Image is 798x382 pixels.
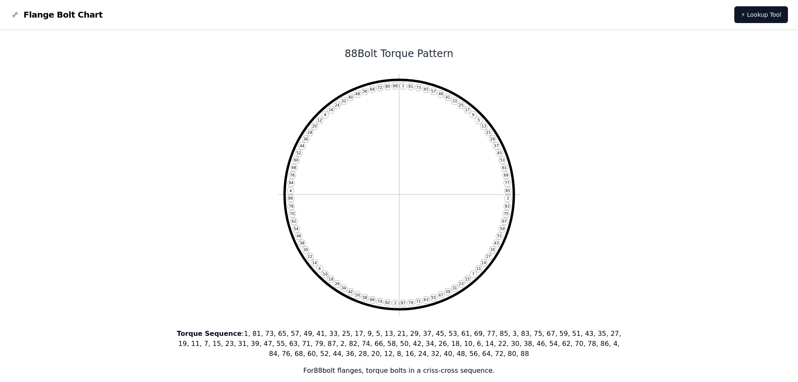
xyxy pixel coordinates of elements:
[481,124,486,128] text: 13
[370,87,375,91] text: 64
[370,298,375,302] text: 66
[452,99,457,103] text: 33
[300,144,305,148] text: 44
[292,219,296,223] text: 62
[478,118,480,122] text: 5
[408,84,413,88] text: 81
[424,298,428,302] text: 63
[505,204,509,208] text: 83
[317,118,322,122] text: 12
[504,212,508,216] text: 75
[362,296,367,300] text: 58
[289,189,292,193] text: 4
[296,151,301,155] text: 52
[312,124,317,128] text: 20
[472,113,474,117] text: 9
[300,241,305,245] text: 38
[465,277,470,281] text: 15
[385,301,390,305] text: 82
[10,10,20,20] img: Flange Bolt Chart Logo
[490,137,495,141] text: 29
[335,282,340,286] text: 26
[505,181,509,185] text: 77
[494,241,498,245] text: 43
[431,296,436,300] text: 55
[174,329,624,359] p: : 1, 81, 73, 65, 57, 49, 41, 33, 25, 17, 9, 5, 13, 21, 29, 37, 45, 53, 61, 69, 77, 85, 3, 83, 75,...
[362,89,367,94] text: 56
[290,173,295,177] text: 76
[296,234,301,238] text: 46
[400,301,405,305] text: 87
[303,137,308,141] text: 36
[23,9,103,21] span: Flange Bolt Chart
[10,9,103,21] a: Flange Bolt Chart LogoFlange Bolt Chart
[377,299,382,304] text: 74
[472,272,474,276] text: 7
[328,277,333,281] text: 18
[494,144,498,148] text: 37
[734,6,788,23] a: ⚡ Lookup Tool
[177,330,242,338] b: Torque Sequence
[292,166,297,170] text: 68
[465,108,470,112] text: 17
[288,196,293,200] text: 86
[490,248,495,252] text: 35
[500,227,504,231] text: 59
[385,84,390,88] text: 80
[502,219,506,223] text: 67
[303,248,308,252] text: 30
[307,255,312,259] text: 22
[445,95,450,99] text: 41
[502,166,506,170] text: 61
[312,261,317,265] text: 14
[348,290,353,294] text: 42
[438,92,443,96] text: 49
[324,113,326,117] text: 8
[486,255,491,259] text: 27
[318,267,321,271] text: 6
[355,92,360,96] text: 48
[452,286,457,290] text: 31
[174,366,624,376] p: For 88 bolt flanges, torque bolts in a criss-cross sequence.
[289,204,294,208] text: 78
[290,212,295,216] text: 70
[294,227,299,231] text: 54
[416,86,421,90] text: 73
[348,95,353,99] text: 40
[355,293,360,297] text: 50
[445,290,450,294] text: 39
[486,130,491,135] text: 21
[294,158,299,162] text: 60
[497,234,502,238] text: 51
[476,267,481,271] text: 11
[424,87,428,91] text: 65
[459,282,463,286] text: 23
[289,181,294,185] text: 84
[438,293,443,297] text: 47
[481,261,486,265] text: 19
[402,84,404,88] text: 1
[341,99,346,103] text: 32
[393,84,398,88] text: 88
[459,103,463,107] text: 25
[377,86,382,90] text: 72
[328,108,333,112] text: 16
[500,158,504,162] text: 53
[506,196,509,200] text: 3
[394,301,396,305] text: 2
[408,301,413,305] text: 79
[416,299,421,304] text: 71
[504,173,508,177] text: 69
[335,103,340,107] text: 24
[431,89,436,94] text: 57
[341,286,346,290] text: 34
[174,47,624,60] h1: 88 Bolt Torque Pattern
[497,151,502,155] text: 45
[323,272,328,276] text: 10
[505,189,510,193] text: 85
[307,130,312,135] text: 28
